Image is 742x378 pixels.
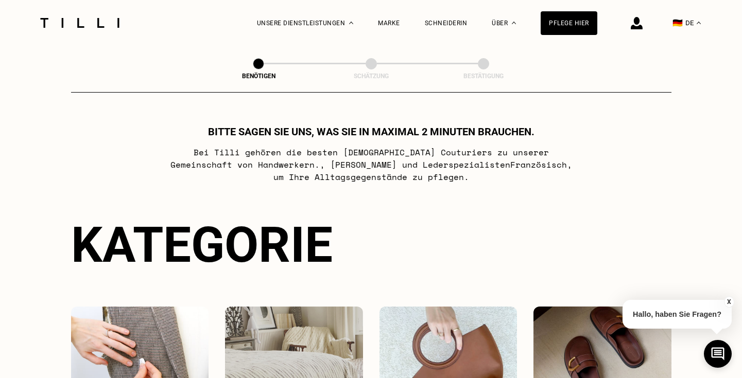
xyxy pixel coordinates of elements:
[37,18,123,28] img: Tilli Schneiderdienst Logo
[724,296,734,308] button: X
[631,17,643,29] img: Anmelde-Icon
[378,20,400,27] a: Marke
[541,11,597,35] a: Pflege hier
[349,22,353,24] img: Dropdown-Menü
[208,125,534,138] h1: Bitte sagen Sie uns, was Sie in maximal 2 Minuten brauchen.
[320,73,423,80] div: Schätzung
[207,73,310,80] div: Benötigen
[425,20,468,27] a: Schneiderin
[697,22,701,24] img: menu déroulant
[167,146,575,183] p: Bei Tilli gehören die besten [DEMOGRAPHIC_DATA] Couturiers zu unserer Gemeinschaft von Handwerker...
[71,216,671,274] div: Kategorie
[432,73,535,80] div: Bestätigung
[623,300,732,329] p: Hallo, haben Sie Fragen?
[672,18,683,28] span: 🇩🇪
[512,22,516,24] img: Dropdown-Menü Über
